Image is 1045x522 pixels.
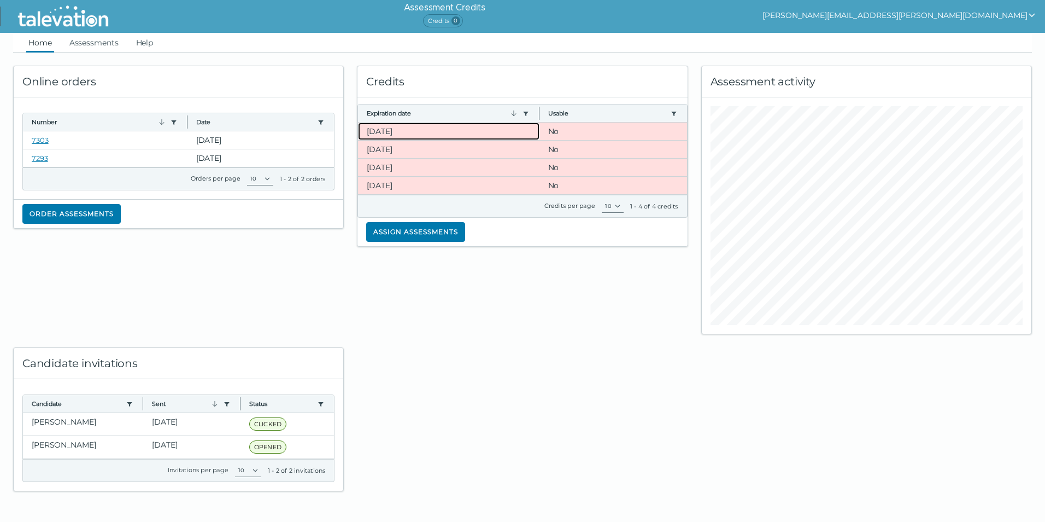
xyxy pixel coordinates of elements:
[358,123,539,140] clr-dg-cell: [DATE]
[26,33,54,53] a: Home
[14,66,343,97] div: Online orders
[544,202,595,210] label: Credits per page
[536,101,543,125] button: Column resize handle
[539,159,687,176] clr-dg-cell: No
[280,175,325,183] div: 1 - 2 of 2 orders
[358,141,539,158] clr-dg-cell: [DATE]
[237,392,244,415] button: Column resize handle
[539,123,687,140] clr-dg-cell: No
[702,66,1031,97] div: Assessment activity
[139,392,146,415] button: Column resize handle
[67,33,121,53] a: Assessments
[32,118,166,126] button: Number
[32,399,122,408] button: Candidate
[23,436,143,459] clr-dg-cell: [PERSON_NAME]
[191,175,240,182] label: Orders per page
[168,466,228,474] label: Invitations per page
[143,436,240,459] clr-dg-cell: [DATE]
[539,177,687,194] clr-dg-cell: No
[366,222,465,242] button: Assign assessments
[134,33,156,53] a: Help
[187,149,334,167] clr-dg-cell: [DATE]
[22,204,121,224] button: Order assessments
[249,417,286,431] span: CLICKED
[14,348,343,379] div: Candidate invitations
[152,399,219,408] button: Sent
[249,399,313,408] button: Status
[367,109,518,118] button: Expiration date
[358,159,539,176] clr-dg-cell: [DATE]
[187,131,334,149] clr-dg-cell: [DATE]
[451,16,460,25] span: 0
[404,1,485,14] h6: Assessment Credits
[32,154,48,163] a: 7293
[423,14,463,27] span: Credits
[762,9,1036,22] button: show user actions
[539,141,687,158] clr-dg-cell: No
[630,202,678,211] div: 1 - 4 of 4 credits
[548,109,666,118] button: Usable
[143,413,240,436] clr-dg-cell: [DATE]
[184,110,191,134] button: Column resize handle
[32,136,49,144] a: 7303
[358,177,539,194] clr-dg-cell: [DATE]
[249,440,286,454] span: OPENED
[13,3,113,30] img: Talevation_Logo_Transparent_white.png
[357,66,687,97] div: Credits
[268,466,325,475] div: 1 - 2 of 2 invitations
[23,413,143,436] clr-dg-cell: [PERSON_NAME]
[196,118,314,126] button: Date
